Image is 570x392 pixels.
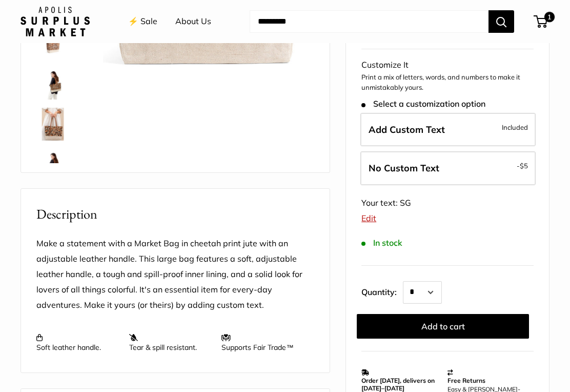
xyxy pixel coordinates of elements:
[369,162,439,174] span: No Custom Text
[535,15,547,28] a: 1
[357,314,529,339] button: Add to cart
[520,162,528,170] span: $5
[361,72,534,92] p: Print a mix of letters, words, and numbers to make it unmistakably yours.
[369,123,445,135] span: Add Custom Text
[34,65,71,102] a: Shoulder Market Bag in Cheetah Print
[128,14,157,29] a: ⚡️ Sale
[361,99,485,109] span: Select a customization option
[361,57,534,72] div: Customize It
[250,10,488,33] input: Search...
[36,204,314,224] h2: Description
[517,160,528,172] span: -
[447,377,485,384] strong: Free Returns
[360,151,536,185] label: Leave Blank
[36,67,69,100] img: Shoulder Market Bag in Cheetah Print
[361,278,403,304] label: Quantity:
[360,112,536,146] label: Add Custom Text
[36,108,69,141] img: description_Seal of authenticity printed on the backside of every bag.
[361,213,376,223] a: Edit
[21,7,90,36] img: Apolis: Surplus Market
[175,14,211,29] a: About Us
[34,106,71,143] a: description_Seal of authenticity printed on the backside of every bag.
[129,334,212,352] p: Tear & spill resistant.
[361,198,411,208] span: Your text: SG
[544,12,555,22] span: 1
[36,149,69,182] img: Shoulder Market Bag in Cheetah Print
[36,236,314,313] p: Make a statement with a Market Bag in cheetah print jute with an adjustable leather handle. This ...
[34,147,71,184] a: Shoulder Market Bag in Cheetah Print
[488,10,514,33] button: Search
[36,334,119,352] p: Soft leather handle.
[502,121,528,133] span: Included
[361,377,435,392] strong: Order [DATE], delivers on [DATE]–[DATE]
[361,238,402,248] span: In stock
[221,334,304,352] p: Supports Fair Trade™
